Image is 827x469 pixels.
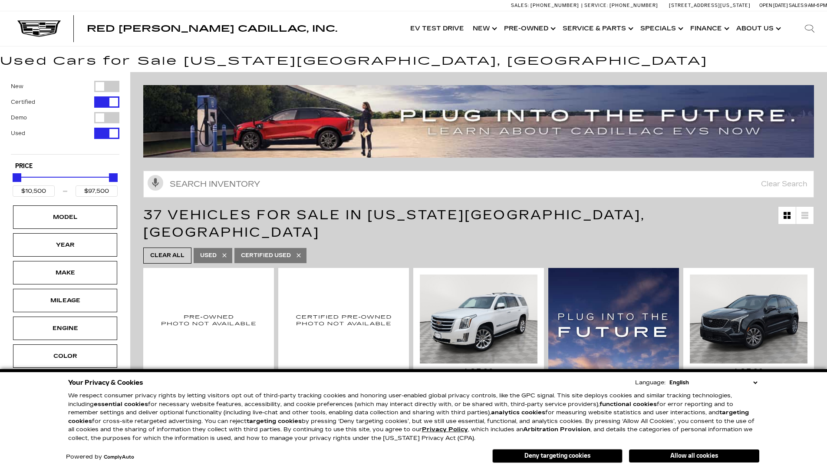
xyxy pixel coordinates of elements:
[667,378,759,387] select: Language Select
[610,3,658,8] span: [PHONE_NUMBER]
[43,212,87,222] div: Model
[420,274,539,364] img: 2018 Cadillac Escalade Luxury 1
[804,3,827,8] span: 9 AM-6 PM
[13,261,117,284] div: MakeMake
[43,324,87,333] div: Engine
[148,175,163,191] svg: Click to toggle on voice search
[422,426,468,433] a: Privacy Policy
[584,3,608,8] span: Service:
[43,268,87,277] div: Make
[17,20,61,37] img: Cadillac Dark Logo with Cadillac White Text
[104,455,134,460] a: ComplyAuto
[635,380,666,386] div: Language:
[143,85,820,158] img: ev-blog-post-banners4
[491,409,545,416] strong: analytics cookies
[15,162,115,170] h5: Price
[789,3,804,8] span: Sales:
[43,240,87,250] div: Year
[285,274,402,365] img: 2021 Cadillac XT4 Premium Luxury
[732,11,784,46] a: About Us
[200,250,217,261] span: Used
[11,113,27,122] label: Demo
[690,367,807,377] div: 1 of 29
[11,82,23,91] label: New
[492,449,623,463] button: Deny targeting cookies
[690,274,809,364] div: 1 / 2
[500,11,558,46] a: Pre-Owned
[581,3,660,8] a: Service: [PHONE_NUMBER]
[420,367,537,377] div: 1 of 28
[511,3,581,8] a: Sales: [PHONE_NUMBER]
[150,250,185,261] span: Clear All
[629,449,759,462] button: Allow all cookies
[143,207,645,240] span: 37 Vehicles for Sale in [US_STATE][GEOGRAPHIC_DATA], [GEOGRAPHIC_DATA]
[13,289,117,312] div: MileageMileage
[636,11,686,46] a: Specials
[523,426,590,433] strong: Arbitration Provision
[600,401,657,408] strong: functional cookies
[68,392,759,443] p: We respect consumer privacy rights by letting visitors opt out of third-party tracking cookies an...
[420,274,539,364] div: 1 / 2
[530,3,579,8] span: [PHONE_NUMBER]
[68,377,143,389] span: Your Privacy & Cookies
[43,296,87,305] div: Mileage
[11,98,35,106] label: Certified
[87,23,337,34] span: Red [PERSON_NAME] Cadillac, Inc.
[686,11,732,46] a: Finance
[11,81,119,154] div: Filter by Vehicle Type
[241,250,291,261] span: Certified Used
[87,24,337,33] a: Red [PERSON_NAME] Cadillac, Inc.
[13,233,117,257] div: YearYear
[13,317,117,340] div: EngineEngine
[66,454,134,460] div: Powered by
[13,173,21,182] div: Minimum Price
[511,3,529,8] span: Sales:
[11,129,25,138] label: Used
[68,409,749,425] strong: targeting cookies
[76,185,118,197] input: Maximum
[43,351,87,361] div: Color
[94,401,148,408] strong: essential cookies
[669,3,751,8] a: [STREET_ADDRESS][US_STATE]
[468,11,500,46] a: New
[13,185,55,197] input: Minimum
[406,11,468,46] a: EV Test Drive
[13,344,117,368] div: ColorColor
[13,205,117,229] div: ModelModel
[247,418,302,425] strong: targeting cookies
[109,173,118,182] div: Maximum Price
[13,170,118,197] div: Price
[759,3,788,8] span: Open [DATE]
[150,274,267,365] img: 2019 Cadillac XT4 AWD Sport
[690,274,809,364] img: 2022 Cadillac XT4 Sport 1
[143,171,814,198] input: Search Inventory
[558,11,636,46] a: Service & Parts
